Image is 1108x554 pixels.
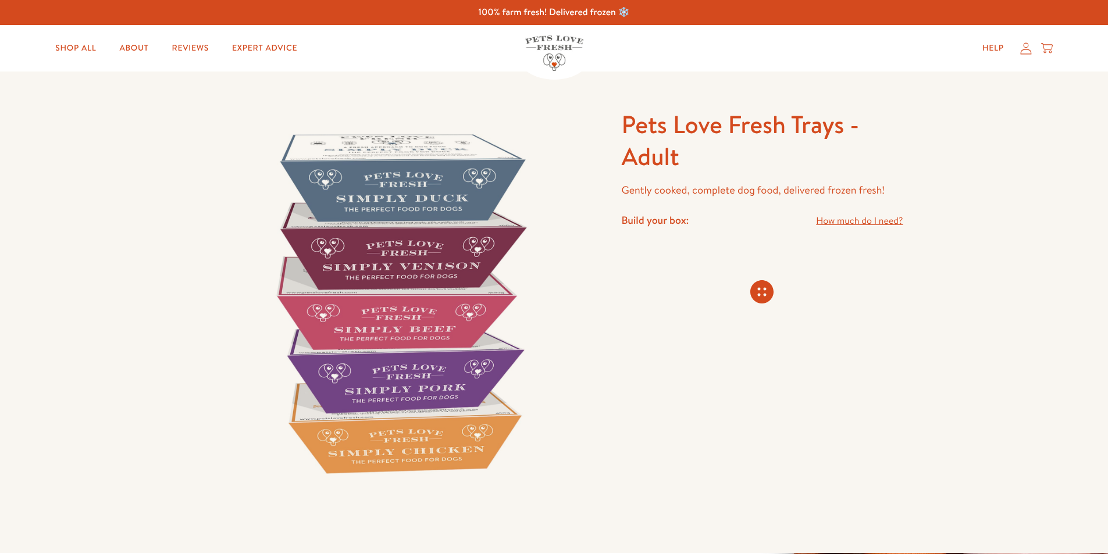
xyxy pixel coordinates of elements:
[223,37,307,60] a: Expert Advice
[973,37,1013,60] a: Help
[46,37,105,60] a: Shop All
[621,213,689,227] h4: Build your box:
[621,109,903,172] h1: Pets Love Fresh Trays - Adult
[525,35,583,71] img: Pets Love Fresh
[621,181,903,199] p: Gently cooked, complete dog food, delivered frozen fresh!
[205,109,594,497] img: Pets Love Fresh Trays - Adult
[816,213,903,229] a: How much do I need?
[110,37,158,60] a: About
[750,280,774,303] svg: Connecting store
[163,37,218,60] a: Reviews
